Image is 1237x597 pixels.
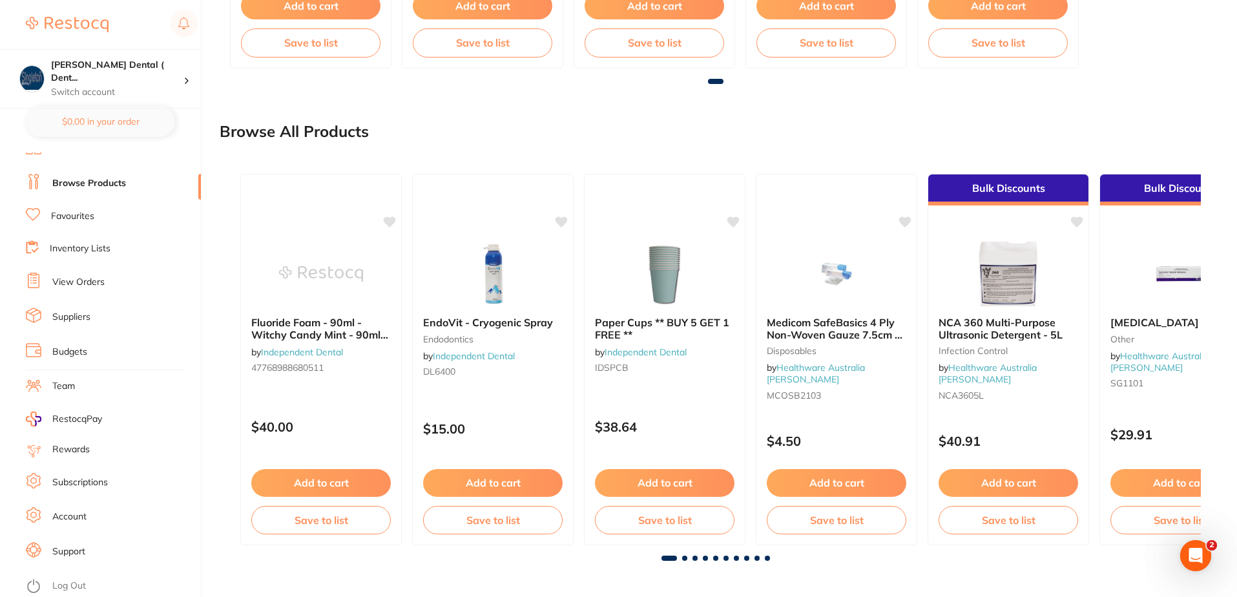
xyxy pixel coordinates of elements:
[939,362,1037,385] span: by
[1110,350,1209,373] a: Healthware Australia [PERSON_NAME]
[605,346,687,358] a: Independent Dental
[767,362,865,385] span: by
[595,419,734,434] p: $38.64
[1110,350,1209,373] span: by
[928,174,1088,205] div: Bulk Discounts
[51,59,183,84] h4: Singleton Dental ( DentalTown 8 Pty Ltd)
[251,317,391,340] b: Fluoride Foam - 90ml - Witchy Candy Mint - 90ml NEW SIZING
[251,419,391,434] p: $40.00
[939,469,1078,496] button: Add to cart
[1180,540,1211,571] iframe: Intercom live chat
[423,350,515,362] span: by
[966,242,1050,306] img: NCA 360 Multi-Purpose Ultrasonic Detergent - 5L
[595,469,734,496] button: Add to cart
[423,334,563,344] small: endodontics
[767,362,865,385] a: Healthware Australia [PERSON_NAME]
[795,242,878,306] img: Medicom SafeBasics 4 Ply Non-Woven Gauze 7.5cm x 7.5cm 200/Pack
[52,443,90,456] a: Rewards
[26,10,109,39] a: Restocq Logo
[939,346,1078,356] small: Infection Control
[261,346,343,358] a: Independent Dental
[585,28,724,57] button: Save to list
[251,346,343,358] span: by
[767,346,906,356] small: Disposables
[423,469,563,496] button: Add to cart
[928,28,1068,57] button: Save to list
[52,580,86,592] a: Log Out
[26,576,197,597] button: Log Out
[767,390,821,401] span: MCOSB2103
[939,506,1078,534] button: Save to list
[26,412,41,426] img: RestocqPay
[52,276,105,289] a: View Orders
[423,421,563,436] p: $15.00
[595,362,629,373] span: IDSPCB
[767,316,902,353] span: Medicom SafeBasics 4 Ply Non-Woven Gauze 7.5cm x 7.5cm 200/Pack
[279,242,363,306] img: Fluoride Foam - 90ml - Witchy Candy Mint - 90ml NEW SIZING
[52,510,87,523] a: Account
[251,362,324,373] span: 47768988680511
[251,469,391,496] button: Add to cart
[26,17,109,32] img: Restocq Logo
[52,177,126,190] a: Browse Products
[251,506,391,534] button: Save to list
[767,469,906,496] button: Add to cart
[26,412,102,426] a: RestocqPay
[52,380,75,393] a: Team
[423,506,563,534] button: Save to list
[423,366,455,377] span: DL6400
[52,545,85,558] a: Support
[52,413,102,426] span: RestocqPay
[939,390,984,401] span: NCA3605L
[939,362,1037,385] a: Healthware Australia [PERSON_NAME]
[52,346,87,359] a: Budgets
[595,506,734,534] button: Save to list
[241,28,380,57] button: Save to list
[423,316,553,329] span: EndoVit - Cryogenic Spray
[20,66,44,90] img: Singleton Dental ( DentalTown 8 Pty Ltd)
[50,242,110,255] a: Inventory Lists
[51,210,94,223] a: Favourites
[423,317,563,328] b: EndoVit - Cryogenic Spray
[595,346,687,358] span: by
[595,316,729,340] span: Paper Cups ** BUY 5 GET 1 FREE **
[767,317,906,340] b: Medicom SafeBasics 4 Ply Non-Woven Gauze 7.5cm x 7.5cm 200/Pack
[767,434,906,448] p: $4.50
[413,28,552,57] button: Save to list
[939,317,1078,340] b: NCA 360 Multi-Purpose Ultrasonic Detergent - 5L
[756,28,896,57] button: Save to list
[939,434,1078,448] p: $40.91
[1110,377,1143,389] span: SG1101
[595,317,734,340] b: Paper Cups ** BUY 5 GET 1 FREE **
[26,106,175,137] button: $0.00 in your order
[51,86,183,99] p: Switch account
[52,476,108,489] a: Subscriptions
[52,311,90,324] a: Suppliers
[220,123,369,141] h2: Browse All Products
[939,316,1063,340] span: NCA 360 Multi-Purpose Ultrasonic Detergent - 5L
[433,350,515,362] a: Independent Dental
[251,316,388,353] span: Fluoride Foam - 90ml - Witchy Candy Mint - 90ml NEW SIZING
[1207,540,1217,550] span: 2
[623,242,707,306] img: Paper Cups ** BUY 5 GET 1 FREE **
[767,506,906,534] button: Save to list
[451,242,535,306] img: EndoVit - Cryogenic Spray
[1138,242,1222,306] img: Xylocaine 10% 15g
